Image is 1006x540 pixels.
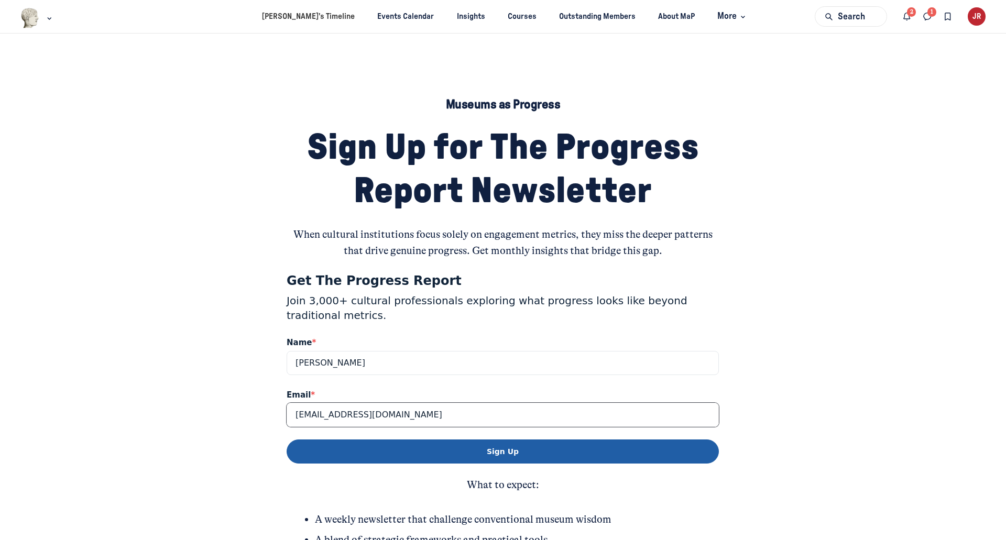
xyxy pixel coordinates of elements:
button: More [708,7,753,26]
div: JR [968,7,986,26]
h5: Museums as Progress [446,97,560,113]
button: Notifications [897,6,917,27]
button: Sign Up [1,167,433,191]
input: Enter email [1,130,433,155]
button: User menu options [968,7,986,26]
h5: Join 3,000+ cultural professionals exploring what progress looks like beyond traditional metrics. [1,21,433,50]
span: More [717,9,748,24]
a: About MaP [649,7,704,26]
span: Email [1,117,29,129]
span: Name [1,64,30,76]
a: Courses [498,7,545,26]
a: Insights [447,7,494,26]
p: When cultural institutions focus solely on engagement metrics, they miss the deeper patterns that... [286,227,720,259]
a: [PERSON_NAME]’s Timeline [253,7,364,26]
span: A weekly newsletter that challenge conventional museum wisdom [315,513,611,525]
h1: Sign Up for The Progress Report Newsletter [286,126,720,213]
button: Museums as Progress logo [20,7,54,29]
input: Enter name [1,79,433,103]
button: Bookmarks [937,6,958,27]
img: Museums as Progress logo [20,8,40,28]
a: Outstanding Members [550,7,645,26]
p: What to expect: [467,477,539,493]
button: Search [815,6,887,27]
a: Events Calendar [368,7,443,26]
button: Direct messages [917,6,938,27]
